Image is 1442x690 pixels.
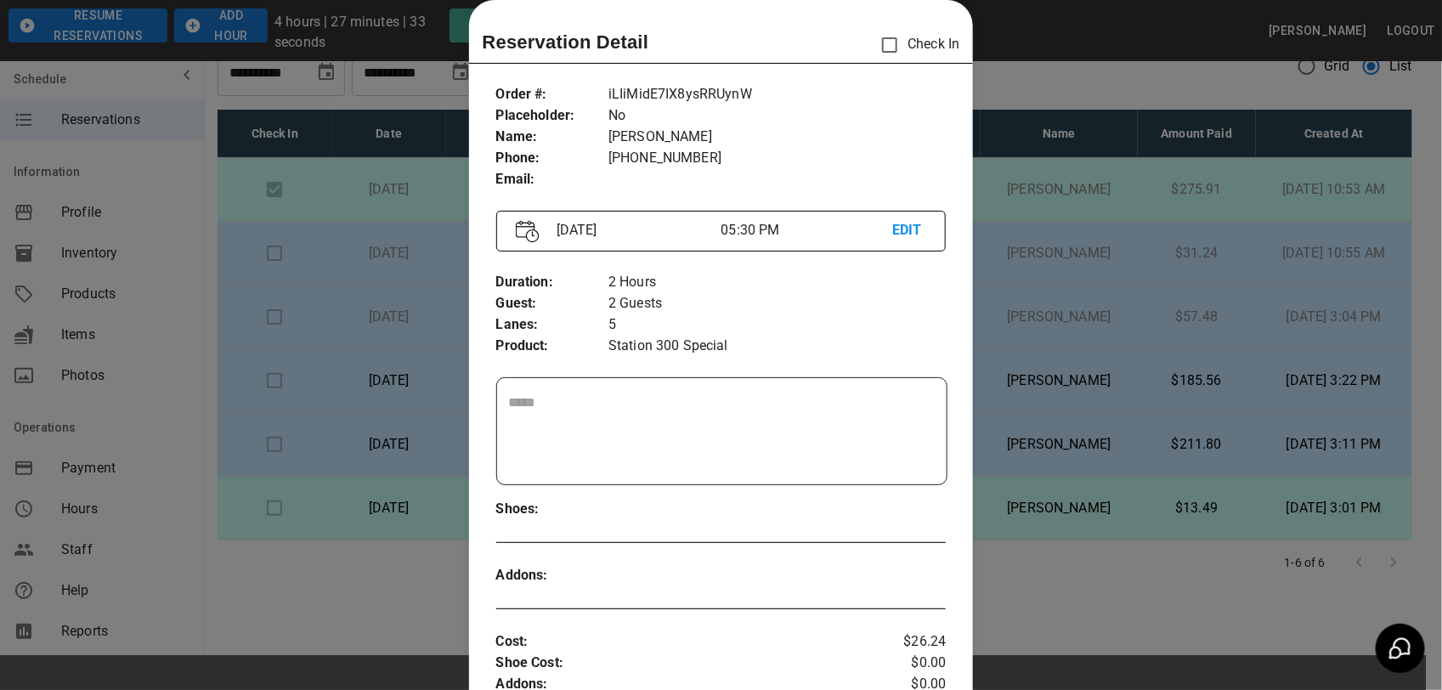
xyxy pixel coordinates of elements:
p: Shoe Cost : [496,653,872,674]
p: Addons : [496,565,608,586]
p: [PERSON_NAME] [608,127,946,148]
p: Guest : [496,293,608,314]
p: $0.00 [871,653,946,674]
img: Vector [516,220,540,243]
p: No [608,105,946,127]
p: iLIiMidE7IX8ysRRUynW [608,84,946,105]
p: Cost : [496,631,872,653]
p: Product : [496,336,608,357]
p: [DATE] [550,220,721,240]
p: Duration : [496,272,608,293]
p: EDIT [892,220,926,241]
p: [PHONE_NUMBER] [608,148,946,169]
p: Lanes : [496,314,608,336]
p: Name : [496,127,608,148]
p: $26.24 [871,631,946,653]
p: Reservation Detail [483,28,649,56]
p: 2 Hours [608,272,946,293]
p: Email : [496,169,608,190]
p: 2 Guests [608,293,946,314]
p: 5 [608,314,946,336]
p: Check In [872,27,959,63]
p: Order # : [496,84,608,105]
p: Station 300 Special [608,336,946,357]
p: Shoes : [496,499,608,520]
p: Placeholder : [496,105,608,127]
p: Phone : [496,148,608,169]
p: 05:30 PM [721,220,892,240]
